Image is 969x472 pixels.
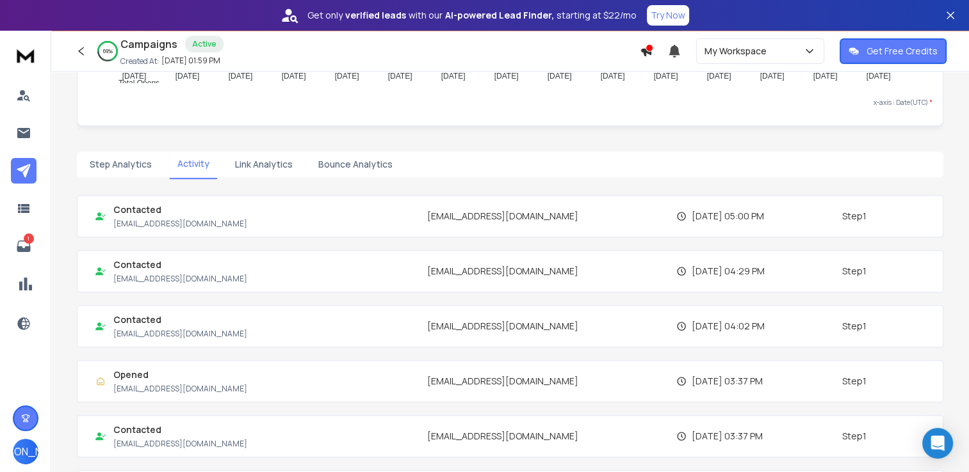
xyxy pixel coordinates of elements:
tspan: [DATE] [601,72,625,81]
tspan: [DATE] [229,72,253,81]
button: [PERSON_NAME] [13,439,38,464]
tspan: [DATE] [335,72,359,81]
p: [DATE] 04:02 PM [692,320,765,333]
p: 1 [24,233,34,244]
button: Step Analytics [82,150,159,178]
tspan: [DATE] [548,72,572,81]
p: [EMAIL_ADDRESS][DOMAIN_NAME] [113,439,247,449]
p: Step 1 [842,210,867,223]
h1: Contacted [113,258,247,271]
div: Open Intercom Messenger [922,428,953,459]
p: Step 1 [842,430,867,443]
p: Try Now [651,9,685,22]
tspan: [DATE] [494,72,519,81]
p: [EMAIL_ADDRESS][DOMAIN_NAME] [427,375,578,388]
h1: Opened [113,368,247,381]
p: [EMAIL_ADDRESS][DOMAIN_NAME] [113,274,247,284]
p: [EMAIL_ADDRESS][DOMAIN_NAME] [427,430,578,443]
p: 69 % [103,47,113,55]
button: Link Analytics [227,150,300,178]
p: [EMAIL_ADDRESS][DOMAIN_NAME] [427,320,578,333]
tspan: [DATE] [707,72,731,81]
tspan: [DATE] [654,72,678,81]
button: Try Now [647,5,689,26]
p: Get Free Credits [867,45,938,58]
p: [EMAIL_ADDRESS][DOMAIN_NAME] [113,384,247,394]
button: Bounce Analytics [311,150,400,178]
p: [DATE] 05:00 PM [692,210,764,223]
p: My Workspace [704,45,772,58]
tspan: [DATE] [122,72,147,81]
a: 1 [11,233,37,259]
h1: Campaigns [120,36,177,52]
strong: AI-powered Lead Finder, [445,9,554,22]
h1: Contacted [113,423,247,436]
tspan: [DATE] [282,72,306,81]
button: Get Free Credits [840,38,947,64]
p: Step 1 [842,265,867,278]
p: [DATE] 03:37 PM [692,375,763,388]
tspan: [DATE] [867,72,891,81]
strong: verified leads [345,9,406,22]
tspan: [DATE] [441,72,466,81]
p: Step 1 [842,320,867,333]
p: Get only with our starting at $22/mo [307,9,637,22]
p: [DATE] 03:37 PM [692,430,763,443]
p: [EMAIL_ADDRESS][DOMAIN_NAME] [113,219,247,229]
tspan: [DATE] [813,72,838,81]
h1: Contacted [113,203,247,216]
p: x-axis : Date(UTC) [88,98,932,107]
p: Step 1 [842,375,867,388]
tspan: [DATE] [175,72,200,81]
p: Created At: [120,56,159,67]
tspan: [DATE] [760,72,785,81]
img: logo [13,43,38,67]
p: [EMAIL_ADDRESS][DOMAIN_NAME] [427,265,578,278]
p: [DATE] 01:59 PM [161,56,220,66]
div: Active [185,36,224,52]
span: Total Opens [109,79,159,88]
p: [EMAIL_ADDRESS][DOMAIN_NAME] [427,210,578,223]
h1: Contacted [113,313,247,326]
button: Activity [170,150,217,179]
p: [DATE] 04:29 PM [692,265,765,278]
tspan: [DATE] [388,72,412,81]
p: [EMAIL_ADDRESS][DOMAIN_NAME] [113,329,247,339]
